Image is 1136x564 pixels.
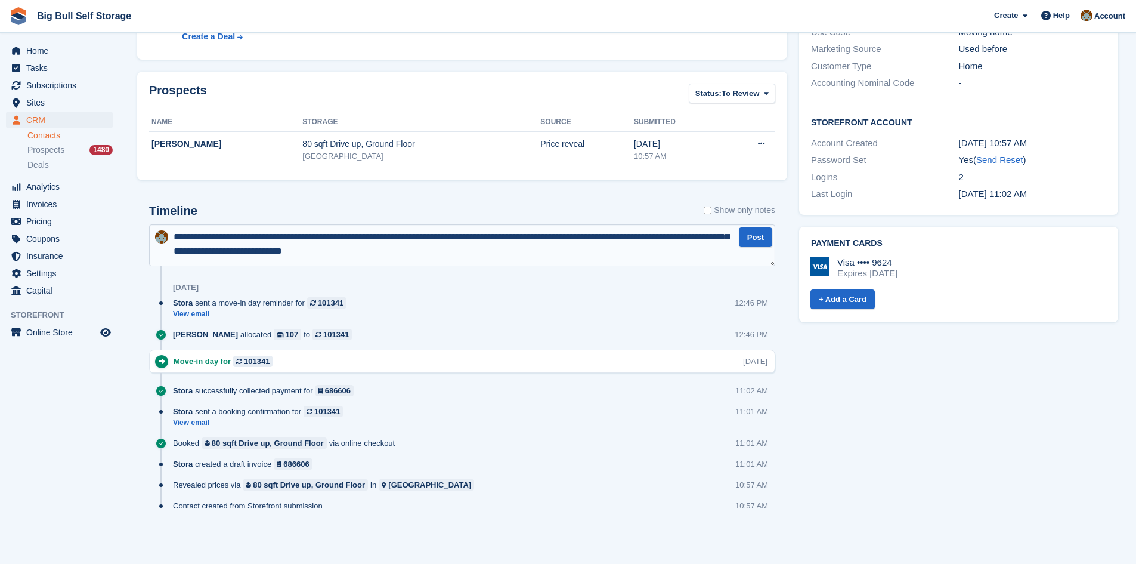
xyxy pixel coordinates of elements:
label: Show only notes [704,204,775,217]
span: Status: [695,88,722,100]
a: 80 sqft Drive up, Ground Floor [202,437,327,449]
div: 11:01 AM [735,437,768,449]
div: 101341 [244,356,270,367]
img: Mike Llewellen Palmer [155,230,168,244]
span: Stora [173,458,193,470]
span: [PERSON_NAME] [173,329,238,340]
span: Analytics [26,178,98,195]
a: Big Bull Self Storage [32,6,136,26]
span: Storefront [11,309,119,321]
div: Price reveal [540,138,634,150]
a: menu [6,178,113,195]
a: menu [6,213,113,230]
div: [GEOGRAPHIC_DATA] [302,150,540,162]
div: Use Case [811,26,958,39]
div: 12:46 PM [735,297,768,309]
time: 2025-08-13 10:02:03 UTC [959,189,1027,199]
a: 686606 [274,458,312,470]
div: Visa •••• 9624 [837,257,897,268]
div: 10:57 AM [735,479,768,491]
div: Account Created [811,137,958,150]
div: 2 [959,171,1106,184]
span: ( ) [973,155,1026,165]
th: Storage [302,113,540,132]
a: 80 sqft Drive up, Ground Floor [243,479,368,491]
a: menu [6,282,113,299]
h2: Storefront Account [811,116,1106,128]
a: menu [6,248,113,264]
div: [PERSON_NAME] [151,138,302,150]
a: [GEOGRAPHIC_DATA] [379,479,474,491]
span: Sites [26,94,98,111]
div: 101341 [323,329,349,340]
div: Move-in day for [174,356,278,367]
a: 107 [274,329,301,340]
span: Account [1094,10,1125,22]
a: menu [6,230,113,247]
div: 686606 [283,458,309,470]
span: Stora [173,406,193,417]
div: Used before [959,42,1106,56]
img: Visa Logo [810,257,829,276]
a: menu [6,196,113,212]
img: Mike Llewellen Palmer [1081,10,1092,21]
span: Stora [173,385,193,396]
th: Name [149,113,302,132]
span: Capital [26,282,98,299]
div: 686606 [325,385,351,396]
div: [GEOGRAPHIC_DATA] [388,479,471,491]
div: Logins [811,171,958,184]
div: [DATE] [173,283,199,292]
a: 101341 [307,297,346,309]
a: menu [6,112,113,128]
a: menu [6,324,113,341]
h2: Prospects [149,84,207,106]
span: Settings [26,265,98,282]
div: successfully collected payment for [173,385,360,396]
img: stora-icon-8386f47178a22dfd0bd8f6a31ec36ba5ce8667c1dd55bd0f319d3a0aa187defe.svg [10,7,27,25]
div: 80 sqft Drive up, Ground Floor [253,479,365,491]
span: Stora [173,297,193,309]
span: Deals [27,159,49,171]
a: menu [6,77,113,94]
h2: Timeline [149,204,197,218]
span: Home [26,42,98,59]
a: menu [6,60,113,76]
div: sent a move-in day reminder for [173,297,352,309]
a: Deals [27,159,113,171]
div: 10:57 AM [735,500,768,511]
div: 80 sqft Drive up, Ground Floor [212,437,324,449]
a: Send Reset [976,155,1023,165]
span: Create [994,10,1018,21]
span: CRM [26,112,98,128]
div: sent a booking confirmation for [173,406,349,417]
div: Expires [DATE] [837,268,897,279]
div: Password Set [811,153,958,167]
span: To Review [722,88,759,100]
div: 11:01 AM [735,458,768,470]
div: [DATE] [743,356,767,367]
span: Tasks [26,60,98,76]
div: Revealed prices via in [173,479,480,491]
div: 101341 [318,297,343,309]
a: Preview store [98,325,113,340]
div: allocated to [173,329,358,340]
div: Moving home [959,26,1106,39]
div: 1480 [89,145,113,155]
a: View email [173,418,349,428]
div: Customer Type [811,60,958,73]
a: menu [6,42,113,59]
a: 686606 [315,385,354,396]
span: Coupons [26,230,98,247]
div: [DATE] 10:57 AM [959,137,1106,150]
div: 10:57 AM [634,150,722,162]
div: Yes [959,153,1106,167]
th: Source [540,113,634,132]
a: 101341 [304,406,343,417]
span: Insurance [26,248,98,264]
div: 101341 [314,406,340,417]
th: Submitted [634,113,722,132]
input: Show only notes [704,204,711,217]
div: 11:01 AM [735,406,768,417]
div: 12:46 PM [735,329,768,340]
